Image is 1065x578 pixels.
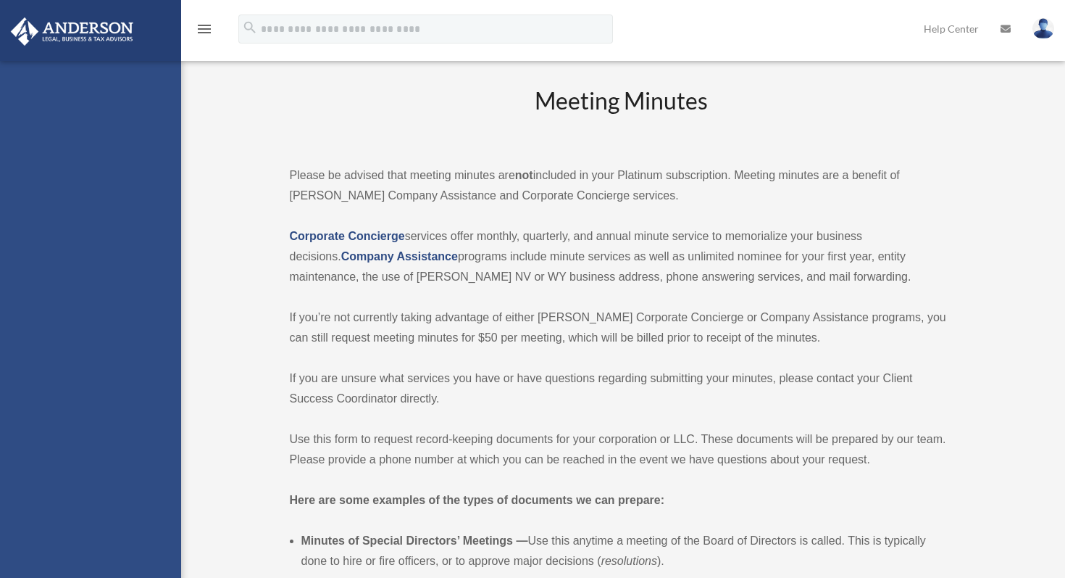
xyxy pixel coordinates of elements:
[301,534,528,547] b: Minutes of Special Directors’ Meetings —
[290,307,953,348] p: If you’re not currently taking advantage of either [PERSON_NAME] Corporate Concierge or Company A...
[196,20,213,38] i: menu
[515,169,533,181] strong: not
[301,531,953,571] li: Use this anytime a meeting of the Board of Directors is called. This is typically done to hire or...
[290,165,953,206] p: Please be advised that meeting minutes are included in your Platinum subscription. Meeting minute...
[196,25,213,38] a: menu
[290,494,665,506] strong: Here are some examples of the types of documents we can prepare:
[290,429,953,470] p: Use this form to request record-keeping documents for your corporation or LLC. These documents wi...
[290,230,405,242] a: Corporate Concierge
[290,226,953,287] p: services offer monthly, quarterly, and annual minute service to memorialize your business decisio...
[290,368,953,409] p: If you are unsure what services you have or have questions regarding submitting your minutes, ple...
[341,250,458,263] a: Company Assistance
[290,85,953,145] h2: Meeting Minutes
[1032,18,1054,39] img: User Pic
[7,17,138,46] img: Anderson Advisors Platinum Portal
[601,555,657,567] em: resolutions
[242,20,258,36] i: search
